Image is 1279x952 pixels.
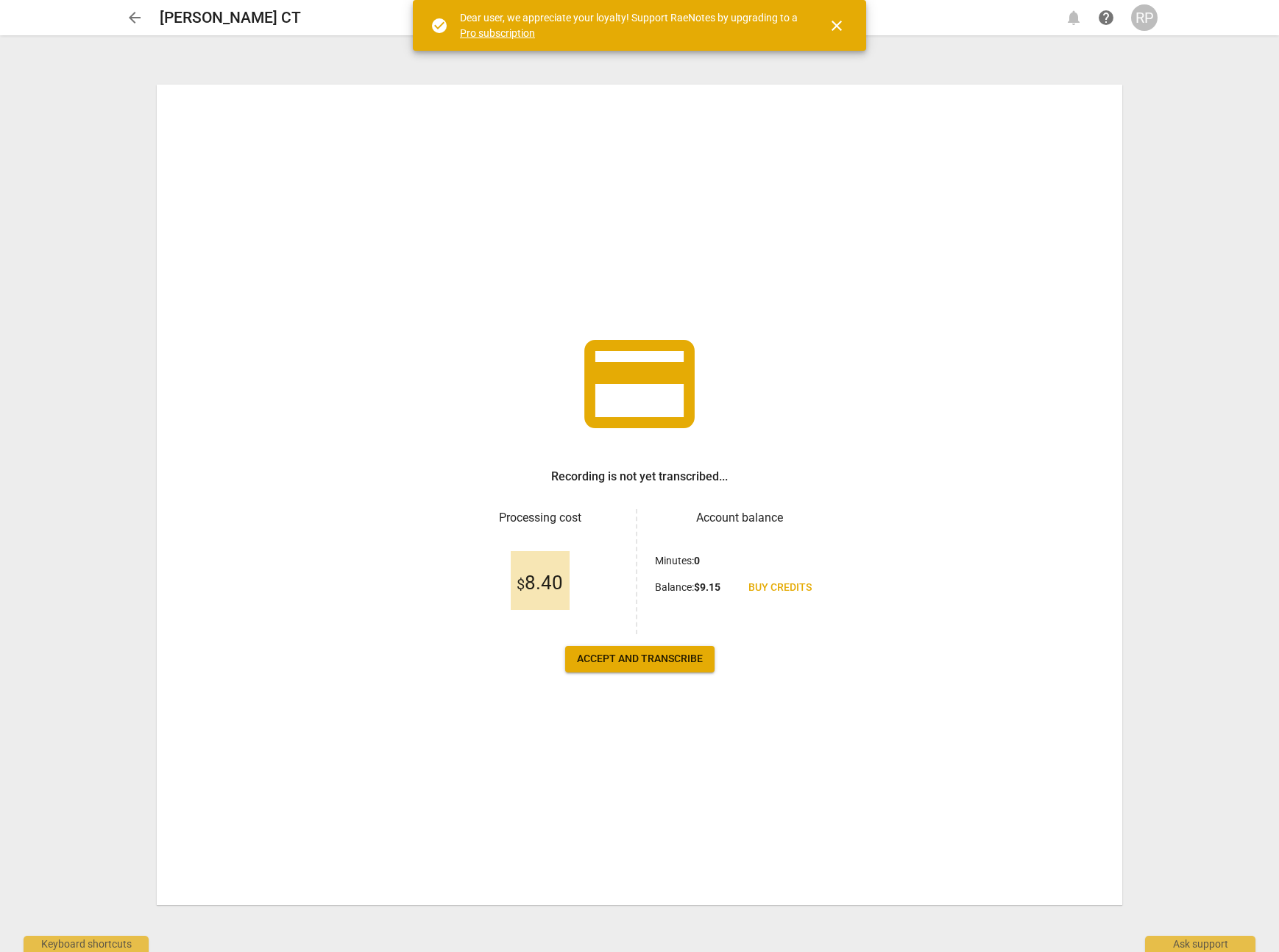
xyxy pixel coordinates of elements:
[577,652,703,667] span: Accept and transcribe
[551,468,728,486] h3: Recording is not yet transcribed...
[456,509,624,527] h3: Processing cost
[1093,4,1119,31] a: Help
[655,580,720,595] p: Balance :
[126,9,144,26] span: arrow_back
[1131,4,1158,31] button: RP
[460,10,801,40] div: Dear user, we appreciate your loyalty! Support RaeNotes by upgrading to a
[655,553,700,569] p: Minutes :
[1145,936,1255,952] div: Ask support
[694,581,720,593] b: $ 9.15
[655,509,823,527] h3: Account balance
[694,555,700,566] b: 0
[431,17,448,35] span: check_circle
[573,318,706,450] span: credit_card
[748,580,812,595] span: Buy credits
[819,8,854,43] button: Close
[565,646,715,672] button: Accept and transcribe
[828,17,846,35] span: close
[1097,9,1115,26] span: help
[460,27,535,39] a: Pro subscription
[160,9,301,27] h2: [PERSON_NAME] CT
[24,936,149,952] div: Keyboard shortcuts
[517,575,525,593] span: $
[737,575,823,601] a: Buy credits
[517,572,563,594] span: 8.40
